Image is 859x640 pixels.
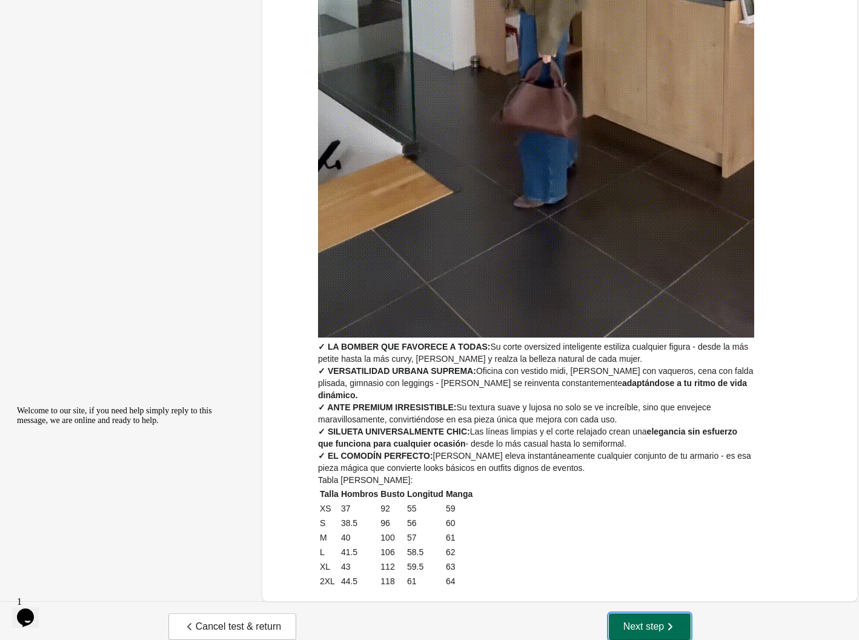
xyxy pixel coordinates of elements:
td: 43 [340,560,379,573]
th: Manga [445,487,473,501]
td: XS [319,502,339,515]
th: Busto [380,487,405,501]
td: 60 [445,516,473,530]
strong: ✓ EL COMODÍN PERFECTO: [318,451,433,461]
td: 61 [445,531,473,544]
strong: ✓ LA BOMBER QUE FAVORECE A TODAS: [318,342,491,352]
td: 38.5 [340,516,379,530]
p: [PERSON_NAME] eleva instantáneamente cualquier conjunto de tu armario - es esa pieza mágica que c... [318,450,754,474]
td: XL [319,560,339,573]
td: 112 [380,560,405,573]
td: 55 [406,502,444,515]
td: 106 [380,545,405,559]
strong: ✓ VERSATILIDAD URBANA SUPREMA: [318,366,476,376]
td: 100 [380,531,405,544]
strong: ✓ ANTE PREMIUM IRRESISTIBLE: [318,402,457,412]
button: Cancel test & return [168,613,296,640]
td: M [319,531,339,544]
td: 58.5 [406,545,444,559]
td: 57 [406,531,444,544]
td: 96 [380,516,405,530]
p: Las líneas limpias y el corte relajado crean una - desde lo más casual hasta lo semiformal. [318,425,754,450]
th: Talla [319,487,339,501]
td: 59.5 [406,560,444,573]
th: Longitud [406,487,444,501]
td: 118 [380,575,405,588]
button: Next step [609,613,691,640]
span: Cancel test & return [184,621,281,633]
td: 2XL [319,575,339,588]
iframe: chat widget [12,401,230,585]
td: S [319,516,339,530]
strong: ✓ SILUETA UNIVERSALMENTE CHIC: [318,427,470,436]
th: Hombros [340,487,379,501]
td: 64 [445,575,473,588]
td: 92 [380,502,405,515]
td: 56 [406,516,444,530]
td: 61 [406,575,444,588]
span: Next step [623,621,677,633]
p: Tabla [PERSON_NAME]: [318,474,754,486]
td: 41.5 [340,545,379,559]
td: L [319,545,339,559]
div: Welcome to our site, if you need help simply reply to this message, we are online and ready to help. [5,5,223,24]
td: 37 [340,502,379,515]
p: Oficina con vestido midi, [PERSON_NAME] con vaqueros, cena con falda plisada, gimnasio con leggin... [318,365,754,401]
iframe: chat widget [12,592,51,628]
td: 62 [445,545,473,559]
td: 40 [340,531,379,544]
td: 44.5 [340,575,379,588]
span: Welcome to our site, if you need help simply reply to this message, we are online and ready to help. [5,5,200,24]
p: Su corte oversized inteligente estiliza cualquier figura - desde la más petite hasta la más curvy... [318,341,754,365]
td: 63 [445,560,473,573]
p: Su textura suave y lujosa no solo se ve increíble, sino que envejece maravillosamente, convirtién... [318,401,754,425]
td: 59 [445,502,473,515]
